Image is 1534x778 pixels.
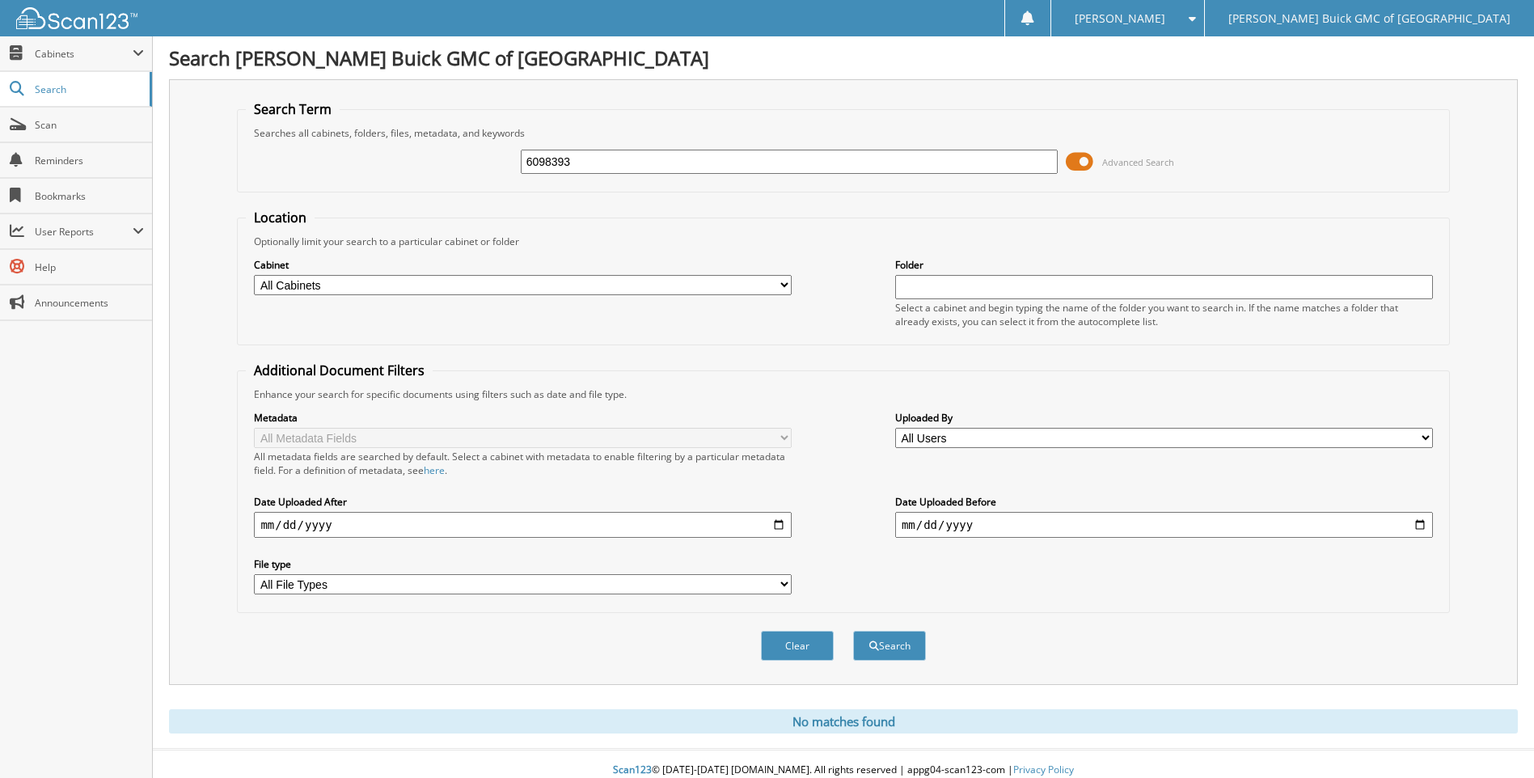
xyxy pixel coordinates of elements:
[1228,14,1511,23] span: [PERSON_NAME] Buick GMC of [GEOGRAPHIC_DATA]
[35,260,144,274] span: Help
[424,463,445,477] a: here
[1075,14,1165,23] span: [PERSON_NAME]
[35,189,144,203] span: Bookmarks
[895,258,1433,272] label: Folder
[35,225,133,239] span: User Reports
[246,209,315,226] legend: Location
[895,495,1433,509] label: Date Uploaded Before
[35,47,133,61] span: Cabinets
[35,154,144,167] span: Reminders
[254,512,792,538] input: start
[246,235,1440,248] div: Optionally limit your search to a particular cabinet or folder
[254,258,792,272] label: Cabinet
[895,301,1433,328] div: Select a cabinet and begin typing the name of the folder you want to search in. If the name match...
[254,495,792,509] label: Date Uploaded After
[1102,156,1174,168] span: Advanced Search
[853,631,926,661] button: Search
[169,44,1518,71] h1: Search [PERSON_NAME] Buick GMC of [GEOGRAPHIC_DATA]
[254,411,792,425] label: Metadata
[246,126,1440,140] div: Searches all cabinets, folders, files, metadata, and keywords
[246,100,340,118] legend: Search Term
[895,411,1433,425] label: Uploaded By
[254,557,792,571] label: File type
[246,362,433,379] legend: Additional Document Filters
[246,387,1440,401] div: Enhance your search for specific documents using filters such as date and file type.
[35,118,144,132] span: Scan
[761,631,834,661] button: Clear
[35,82,142,96] span: Search
[16,7,137,29] img: scan123-logo-white.svg
[169,709,1518,734] div: No matches found
[613,763,652,776] span: Scan123
[1013,763,1074,776] a: Privacy Policy
[254,450,792,477] div: All metadata fields are searched by default. Select a cabinet with metadata to enable filtering b...
[895,512,1433,538] input: end
[35,296,144,310] span: Announcements
[1453,700,1534,778] iframe: Chat Widget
